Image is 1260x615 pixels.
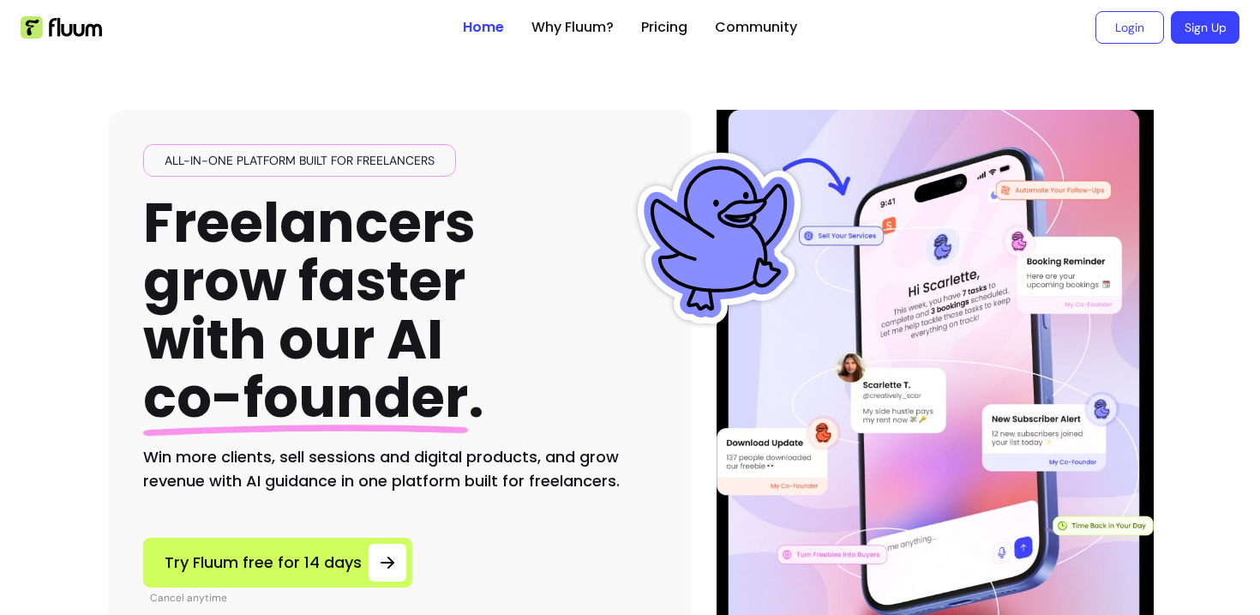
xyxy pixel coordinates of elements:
[641,17,687,38] a: Pricing
[150,591,412,605] p: Cancel anytime
[463,17,504,38] a: Home
[715,17,797,38] a: Community
[1095,11,1164,44] a: Login
[143,359,468,436] span: co-founder
[1171,11,1239,44] a: Sign Up
[143,194,484,428] h1: Freelancers grow faster with our AI .
[143,538,412,588] a: Try Fluum free for 14 days
[158,152,441,169] span: All-in-one platform built for freelancers
[531,17,614,38] a: Why Fluum?
[165,551,362,575] span: Try Fluum free for 14 days
[143,445,657,493] h2: Win more clients, sell sessions and digital products, and grow revenue with AI guidance in one pl...
[21,16,102,39] img: Fluum Logo
[633,153,805,324] img: Fluum Duck sticker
